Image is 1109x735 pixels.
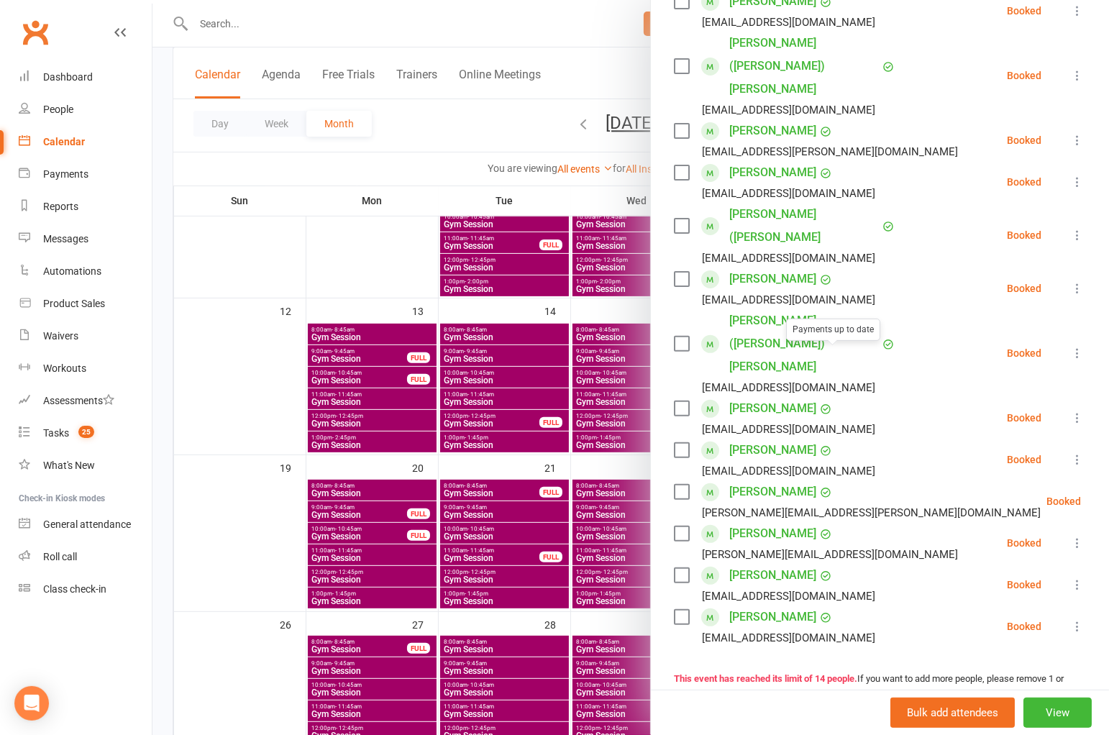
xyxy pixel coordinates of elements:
a: [PERSON_NAME] [729,268,816,291]
div: [EMAIL_ADDRESS][DOMAIN_NAME] [702,629,875,647]
a: [PERSON_NAME] [729,480,816,503]
div: Payments [43,168,88,180]
a: General attendance kiosk mode [19,508,152,541]
div: [EMAIL_ADDRESS][DOMAIN_NAME] [702,291,875,309]
strong: This event has reached its limit of 14 people. [674,673,857,684]
div: [PERSON_NAME][EMAIL_ADDRESS][DOMAIN_NAME] [702,545,958,564]
a: [PERSON_NAME] [729,564,816,587]
div: Booked [1007,538,1041,548]
a: Assessments [19,385,152,417]
div: Reports [43,201,78,212]
div: Booked [1007,177,1041,187]
div: [EMAIL_ADDRESS][DOMAIN_NAME] [702,249,875,268]
a: Clubworx [17,14,53,50]
a: Payments [19,158,152,191]
a: What's New [19,449,152,482]
div: What's New [43,460,95,471]
a: Workouts [19,352,152,385]
div: Booked [1046,496,1081,506]
div: Automations [43,265,101,277]
div: People [43,104,73,115]
div: [EMAIL_ADDRESS][PERSON_NAME][DOMAIN_NAME] [702,142,958,161]
div: Assessments [43,395,114,406]
div: Booked [1007,348,1041,358]
div: [EMAIL_ADDRESS][DOMAIN_NAME] [702,13,875,32]
div: Class check-in [43,583,106,595]
a: [PERSON_NAME] ([PERSON_NAME]) [PERSON_NAME] [729,32,879,101]
div: [EMAIL_ADDRESS][DOMAIN_NAME] [702,101,875,119]
div: Booked [1007,283,1041,293]
div: [EMAIL_ADDRESS][DOMAIN_NAME] [702,378,875,397]
div: [EMAIL_ADDRESS][DOMAIN_NAME] [702,462,875,480]
div: Product Sales [43,298,105,309]
div: Payments up to date [786,319,880,341]
div: Booked [1007,6,1041,16]
div: Booked [1007,230,1041,240]
a: Dashboard [19,61,152,93]
button: View [1023,698,1092,728]
div: [EMAIL_ADDRESS][DOMAIN_NAME] [702,587,875,606]
a: [PERSON_NAME] [729,161,816,184]
a: Automations [19,255,152,288]
a: Class kiosk mode [19,573,152,606]
div: Workouts [43,362,86,374]
div: Open Intercom Messenger [14,686,49,721]
a: Roll call [19,541,152,573]
a: [PERSON_NAME] ([PERSON_NAME]) [PERSON_NAME] [729,309,879,378]
a: [PERSON_NAME] [729,119,816,142]
a: Messages [19,223,152,255]
a: [PERSON_NAME] ([PERSON_NAME] [729,203,879,249]
div: Booked [1007,135,1041,145]
button: Bulk add attendees [890,698,1015,728]
a: [PERSON_NAME] [729,439,816,462]
div: Tasks [43,427,69,439]
div: Roll call [43,551,77,562]
a: Reports [19,191,152,223]
a: Tasks 25 [19,417,152,449]
div: If you want to add more people, please remove 1 or more attendees. [674,672,1086,702]
a: People [19,93,152,126]
div: Calendar [43,136,85,147]
div: Booked [1007,70,1041,81]
div: Dashboard [43,71,93,83]
a: [PERSON_NAME] [729,606,816,629]
a: [PERSON_NAME] [729,397,816,420]
div: Booked [1007,580,1041,590]
div: General attendance [43,519,131,530]
div: [PERSON_NAME][EMAIL_ADDRESS][PERSON_NAME][DOMAIN_NAME] [702,503,1041,522]
a: Calendar [19,126,152,158]
div: [EMAIL_ADDRESS][DOMAIN_NAME] [702,420,875,439]
div: Booked [1007,455,1041,465]
div: [EMAIL_ADDRESS][DOMAIN_NAME] [702,184,875,203]
div: Waivers [43,330,78,342]
div: Booked [1007,621,1041,631]
div: Booked [1007,413,1041,423]
a: Waivers [19,320,152,352]
div: Messages [43,233,88,245]
span: 25 [78,426,94,438]
a: [PERSON_NAME] [729,522,816,545]
a: Product Sales [19,288,152,320]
